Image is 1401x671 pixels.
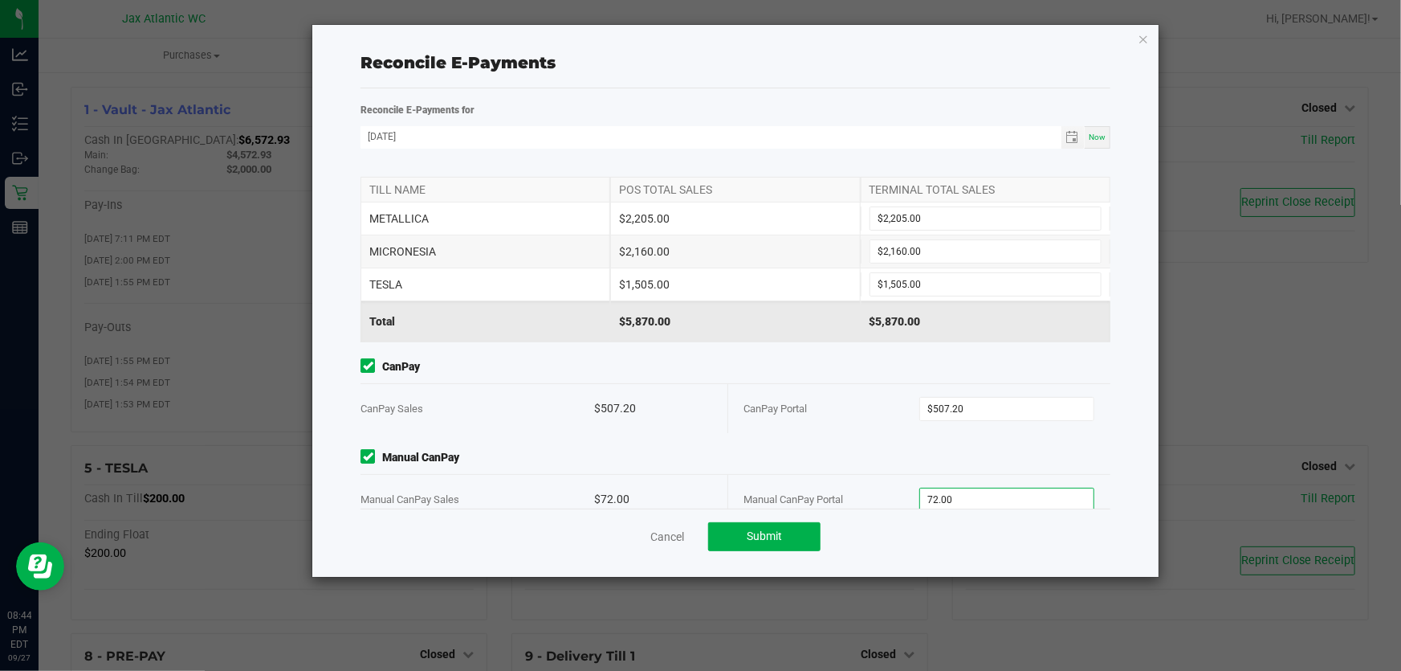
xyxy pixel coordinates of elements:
[360,203,610,235] div: METALLICA
[747,530,782,542] span: Submit
[360,235,610,268] div: MICRONESIA
[610,178,860,202] div: POS TOTAL SALES
[360,104,474,116] strong: Reconcile E-Payments for
[861,178,1110,202] div: TERMINAL TOTAL SALES
[610,268,860,301] div: $1,505.00
[360,493,459,505] span: Manual CanPay Sales
[1061,126,1085,149] span: Toggle calendar
[16,542,64,591] iframe: Resource center
[610,203,860,235] div: $2,205.00
[610,235,860,268] div: $2,160.00
[360,449,382,466] form-toggle: Include in reconciliation
[360,268,610,301] div: TESLA
[382,449,459,466] strong: Manual CanPay
[594,475,711,524] div: $72.00
[360,403,423,415] span: CanPay Sales
[610,301,860,342] div: $5,870.00
[650,529,684,545] a: Cancel
[1089,133,1106,141] span: Now
[594,384,711,433] div: $507.20
[708,522,821,551] button: Submit
[360,178,610,202] div: TILL NAME
[861,301,1110,342] div: $5,870.00
[360,51,1110,75] div: Reconcile E-Payments
[744,403,808,415] span: CanPay Portal
[360,126,1061,146] input: Date
[360,301,610,342] div: Total
[382,358,420,375] strong: CanPay
[744,493,844,505] span: Manual CanPay Portal
[360,358,382,375] form-toggle: Include in reconciliation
